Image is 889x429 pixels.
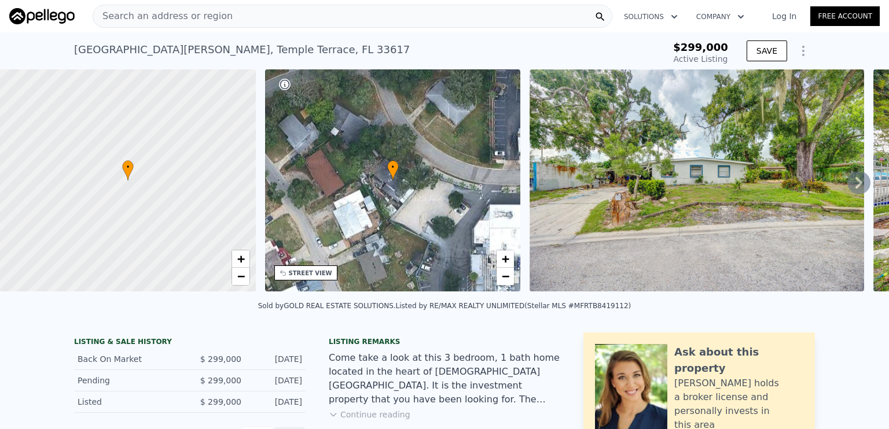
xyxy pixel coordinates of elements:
[122,160,134,180] div: •
[615,6,687,27] button: Solutions
[329,337,560,346] div: Listing remarks
[74,337,306,349] div: LISTING & SALE HISTORY
[687,6,754,27] button: Company
[497,250,514,268] a: Zoom in
[78,396,181,408] div: Listed
[329,409,410,420] button: Continue reading
[673,41,728,53] span: $299,000
[674,54,728,64] span: Active Listing
[792,39,815,62] button: Show Options
[200,354,241,364] span: $ 299,000
[93,9,233,23] span: Search an address or region
[122,162,134,172] span: •
[251,353,302,365] div: [DATE]
[251,375,302,386] div: [DATE]
[258,302,396,310] div: Sold by GOLD REAL ESTATE SOLUTIONS .
[747,40,787,61] button: SAVE
[329,351,560,406] div: Come take a look at this 3 bedroom, 1 bath home located in the heart of [DEMOGRAPHIC_DATA][GEOGRA...
[200,376,241,385] span: $ 299,000
[387,160,399,180] div: •
[74,42,410,58] div: [GEOGRAPHIC_DATA][PERSON_NAME] , Temple Terrace , FL 33617
[387,162,399,172] span: •
[237,269,244,283] span: −
[78,375,181,386] div: Pending
[502,252,509,266] span: +
[9,8,75,24] img: Pellego
[289,269,332,278] div: STREET VIEW
[237,252,244,266] span: +
[530,69,864,291] img: Sale: 167510742 Parcel: 49350811
[200,397,241,406] span: $ 299,000
[497,268,514,285] a: Zoom out
[396,302,631,310] div: Listed by RE/MAX REALTY UNLIMITED (Stellar MLS #MFRTB8419112)
[251,396,302,408] div: [DATE]
[810,6,880,26] a: Free Account
[502,269,509,283] span: −
[674,344,803,376] div: Ask about this property
[232,268,249,285] a: Zoom out
[758,10,810,22] a: Log In
[232,250,249,268] a: Zoom in
[78,353,181,365] div: Back On Market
